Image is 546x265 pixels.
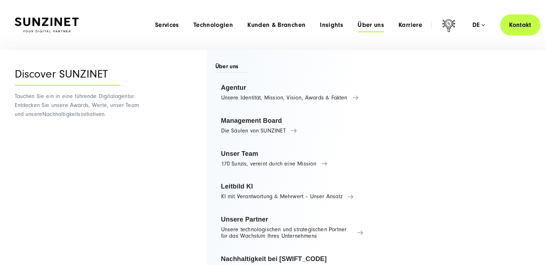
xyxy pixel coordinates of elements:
[15,18,79,33] img: SUNZINET Full Service Digital Agentur
[215,79,369,106] a: Agentur Unsere Identität, Mission, Vision, Awards & Fakten
[193,22,233,29] a: Technologien
[215,145,369,172] a: Unser Team 170 Sunzis, vereint durch eine Mission
[358,22,384,29] a: Über uns
[472,22,485,29] div: de
[15,68,120,86] div: Discover SUNZINET
[215,62,247,73] span: Über uns
[215,211,369,245] a: Unsere Partner Unsere technologischen und strategischen Partner für das Wachstum Ihres Unternehmens
[500,14,540,36] a: Kontakt
[320,22,343,29] a: Insights
[15,93,139,117] span: Tauchen Sie ein in eine führende Digitalagentur: Entdecken Sie unsere Awards, Werte, unser Team u...
[215,112,369,139] a: Management Board Die Säulen von SUNZINET
[398,22,422,29] a: Karriere
[247,22,305,29] a: Kunden & Branchen
[155,22,179,29] a: Services
[215,178,369,205] a: Leitbild KI KI mit Verantwortung & Mehrwert – Unser Ansatz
